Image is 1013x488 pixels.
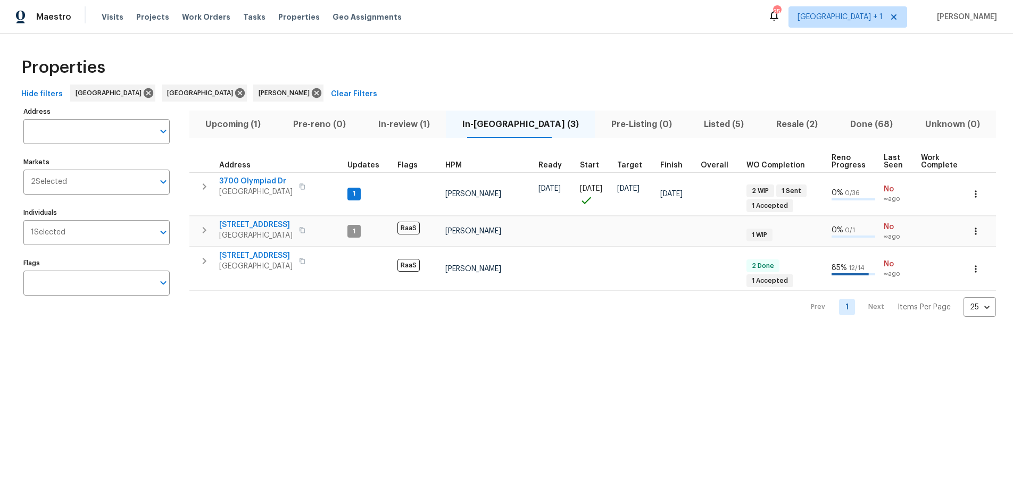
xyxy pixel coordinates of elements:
[21,88,63,101] span: Hide filters
[162,85,247,102] div: [GEOGRAPHIC_DATA]
[156,275,171,290] button: Open
[156,174,171,189] button: Open
[196,117,271,132] span: Upcoming (1)
[445,228,501,235] span: [PERSON_NAME]
[884,154,903,169] span: Last Seen
[156,124,171,139] button: Open
[23,108,170,115] label: Address
[660,162,692,169] div: Projected renovation finish date
[182,12,230,22] span: Work Orders
[617,185,640,192] span: [DATE]
[777,187,806,196] span: 1 Sent
[964,293,996,321] div: 25
[921,154,958,169] span: Work Complete
[219,261,293,272] span: [GEOGRAPHIC_DATA]
[538,162,562,169] span: Ready
[580,162,599,169] span: Start
[156,225,171,240] button: Open
[369,117,440,132] span: In-review (1)
[849,265,865,271] span: 12 / 14
[102,12,123,22] span: Visits
[348,189,360,198] span: 1
[884,270,912,279] span: ∞ ago
[36,12,71,22] span: Maestro
[933,12,997,22] span: [PERSON_NAME]
[701,162,728,169] span: Overall
[445,190,501,198] span: [PERSON_NAME]
[348,227,360,236] span: 1
[452,117,588,132] span: In-[GEOGRAPHIC_DATA] (3)
[580,185,602,192] span: [DATE]
[76,88,146,98] span: [GEOGRAPHIC_DATA]
[773,6,780,17] div: 25
[397,259,420,272] span: RaaS
[832,189,843,197] span: 0 %
[397,222,420,234] span: RaaS
[219,250,293,261] span: [STREET_ADDRESS]
[23,209,170,216] label: Individuals
[284,117,356,132] span: Pre-reno (0)
[915,117,990,132] span: Unknown (0)
[748,276,792,285] span: 1 Accepted
[798,12,883,22] span: [GEOGRAPHIC_DATA] + 1
[746,162,805,169] span: WO Completion
[884,232,912,241] span: ∞ ago
[884,259,912,270] span: No
[219,162,251,169] span: Address
[845,190,860,196] span: 0 / 36
[331,88,377,101] span: Clear Filters
[839,299,855,315] a: Goto page 1
[801,297,996,317] nav: Pagination Navigation
[136,12,169,22] span: Projects
[219,230,293,241] span: [GEOGRAPHIC_DATA]
[898,302,951,313] p: Items Per Page
[219,220,293,230] span: [STREET_ADDRESS]
[167,88,237,98] span: [GEOGRAPHIC_DATA]
[840,117,902,132] span: Done (68)
[617,162,642,169] span: Target
[832,154,866,169] span: Reno Progress
[832,264,847,272] span: 85 %
[347,162,379,169] span: Updates
[767,117,828,132] span: Resale (2)
[219,187,293,197] span: [GEOGRAPHIC_DATA]
[660,190,683,198] span: [DATE]
[219,176,293,187] span: 3700 Olympiad Dr
[445,265,501,273] span: [PERSON_NAME]
[748,187,773,196] span: 2 WIP
[243,13,265,21] span: Tasks
[884,195,912,204] span: ∞ ago
[748,262,778,271] span: 2 Done
[278,12,320,22] span: Properties
[694,117,754,132] span: Listed (5)
[617,162,652,169] div: Target renovation project end date
[748,201,792,211] span: 1 Accepted
[660,162,683,169] span: Finish
[31,228,65,237] span: 1 Selected
[445,162,462,169] span: HPM
[17,85,67,104] button: Hide filters
[845,227,855,233] span: 0 / 1
[884,184,912,195] span: No
[576,172,613,216] td: Project started on time
[21,62,105,73] span: Properties
[31,178,67,187] span: 2 Selected
[23,159,170,165] label: Markets
[397,162,418,169] span: Flags
[748,231,771,240] span: 1 WIP
[259,88,314,98] span: [PERSON_NAME]
[832,226,843,234] span: 0 %
[253,85,323,102] div: [PERSON_NAME]
[70,85,155,102] div: [GEOGRAPHIC_DATA]
[333,12,402,22] span: Geo Assignments
[884,222,912,232] span: No
[701,162,738,169] div: Days past target finish date
[23,260,170,266] label: Flags
[601,117,682,132] span: Pre-Listing (0)
[538,185,561,192] span: [DATE]
[327,85,381,104] button: Clear Filters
